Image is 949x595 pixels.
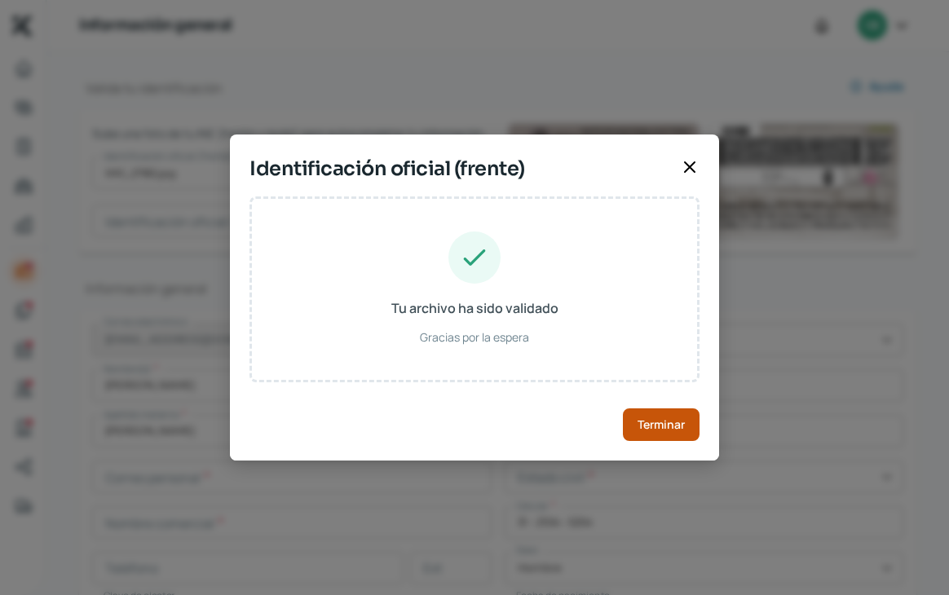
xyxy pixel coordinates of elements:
[249,154,673,183] span: Identificación oficial (frente)
[448,231,501,284] img: Tu archivo ha sido validado
[420,327,529,347] span: Gracias por la espera
[391,297,558,320] span: Tu archivo ha sido validado
[623,408,700,441] button: Terminar
[638,419,685,430] span: Terminar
